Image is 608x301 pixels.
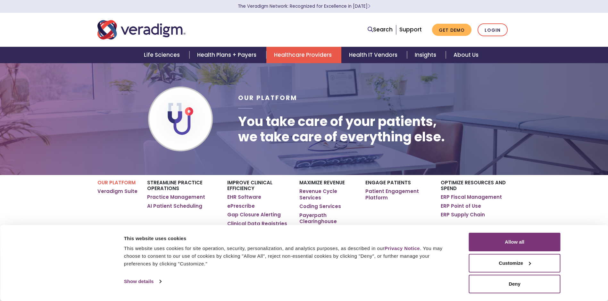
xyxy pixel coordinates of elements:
[441,194,502,200] a: ERP Fiscal Management
[227,212,281,218] a: Gap Closure Alerting
[189,47,266,63] a: Health Plans + Payers
[97,19,186,40] img: Veradigm logo
[299,212,355,225] a: Payerpath Clearinghouse
[299,203,341,210] a: Coding Services
[432,24,471,36] a: Get Demo
[147,194,205,200] a: Practice Management
[124,235,454,242] div: This website uses cookies
[399,26,422,33] a: Support
[368,25,393,34] a: Search
[238,3,371,9] a: The Veradigm Network: Recognized for Excellence in [DATE]Learn More
[469,233,561,251] button: Allow all
[124,245,454,268] div: This website uses cookies for site operation, security, personalization, and analytics purposes, ...
[227,221,287,227] a: Clinical Data Registries
[124,277,161,286] a: Show details
[299,188,355,201] a: Revenue Cycle Services
[238,94,297,102] span: Our Platform
[441,203,481,209] a: ERP Point of Use
[227,194,261,200] a: EHR Software
[136,47,189,63] a: Life Sciences
[227,203,255,209] a: ePrescribe
[478,23,508,37] a: Login
[441,212,485,218] a: ERP Supply Chain
[385,246,420,251] a: Privacy Notice
[365,188,431,201] a: Patient Engagement Platform
[469,275,561,293] button: Deny
[368,3,371,9] span: Learn More
[266,47,341,63] a: Healthcare Providers
[446,47,486,63] a: About Us
[147,203,202,209] a: AI Patient Scheduling
[469,254,561,272] button: Customize
[407,47,446,63] a: Insights
[238,114,445,145] h1: You take care of your patients, we take care of everything else.
[97,188,137,195] a: Veradigm Suite
[341,47,407,63] a: Health IT Vendors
